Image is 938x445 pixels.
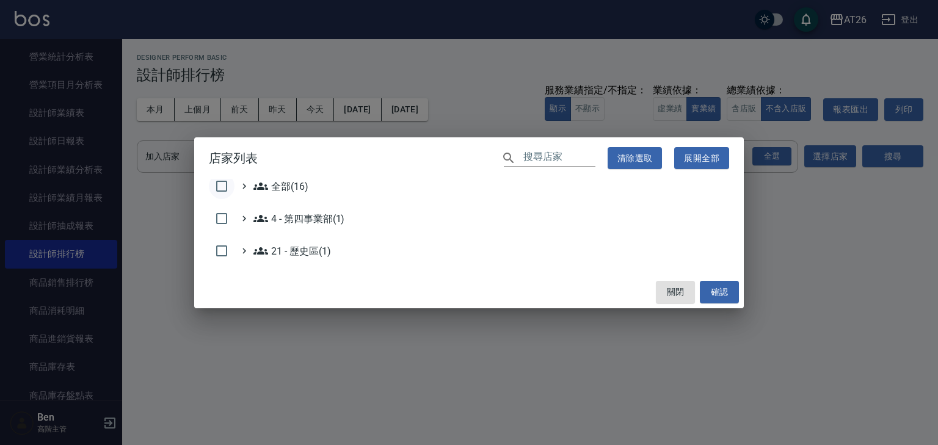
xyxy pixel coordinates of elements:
[194,137,744,179] h2: 店家列表
[700,281,739,303] button: 確認
[253,211,344,226] span: 4 - 第四事業部(1)
[523,149,595,167] input: 搜尋店家
[656,281,695,303] button: 關閉
[253,244,330,258] span: 21 - 歷史區(1)
[253,179,308,194] span: 全部(16)
[674,147,729,170] button: 展開全部
[608,147,663,170] button: 清除選取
